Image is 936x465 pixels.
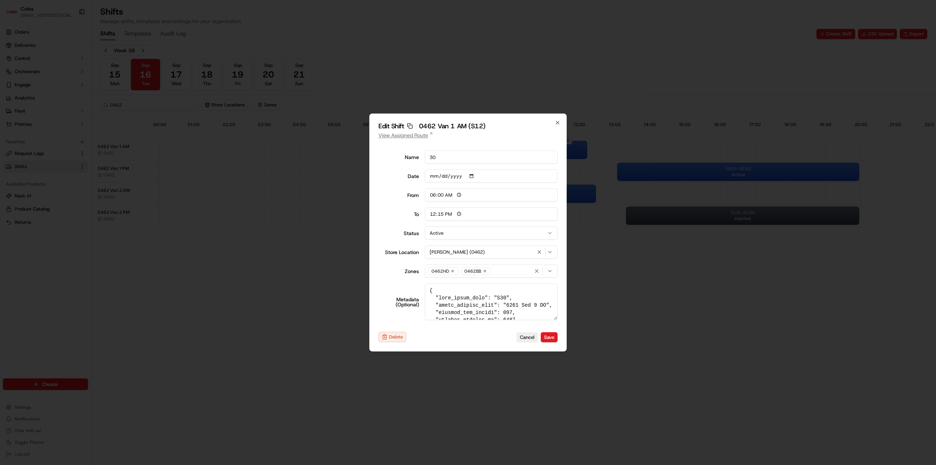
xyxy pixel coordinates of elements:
[62,107,68,113] div: 💻
[124,72,133,81] button: Start new chat
[378,297,419,307] label: Metadata (Optional)
[15,106,56,113] span: Knowledge Base
[378,269,419,274] label: Zones
[73,124,88,129] span: Pylon
[25,70,120,77] div: Start new chat
[431,268,449,274] span: 0462HD
[517,332,538,342] button: Cancel
[378,132,558,139] a: View Assigned Route
[25,77,93,83] div: We're available if you need us!
[425,246,558,259] button: [PERSON_NAME] (0462)
[425,284,558,320] textarea: { "lore_ipsum_dolo": "S30", "ametc_adipisc_elit": "6261 Sed 9 DO", "eiusmod_tem_incidi": 097, "ut...
[378,123,558,129] h2: Edit Shift
[4,103,59,116] a: 📗Knowledge Base
[19,47,132,55] input: Got a question? Start typing here...
[7,70,20,83] img: 1736555255976-a54dd68f-1ca7-489b-9aae-adbdc363a1c4
[430,249,485,256] span: [PERSON_NAME] (0462)
[378,231,419,236] label: Status
[7,7,22,22] img: Nash
[52,124,88,129] a: Powered byPylon
[419,123,486,129] span: 0462 Van 1 AM (S12)
[464,268,481,274] span: 0462BB
[7,107,13,113] div: 📗
[59,103,120,116] a: 💻API Documentation
[378,155,419,160] label: Name
[541,332,558,342] button: Save
[7,29,133,41] p: Welcome 👋
[378,332,406,342] button: Delete
[378,212,419,217] div: To
[378,174,419,179] label: Date
[425,151,558,164] input: Shift name
[69,106,117,113] span: API Documentation
[378,193,419,198] div: From
[378,250,419,255] label: Store Location
[425,265,558,278] button: 0462HD0462BB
